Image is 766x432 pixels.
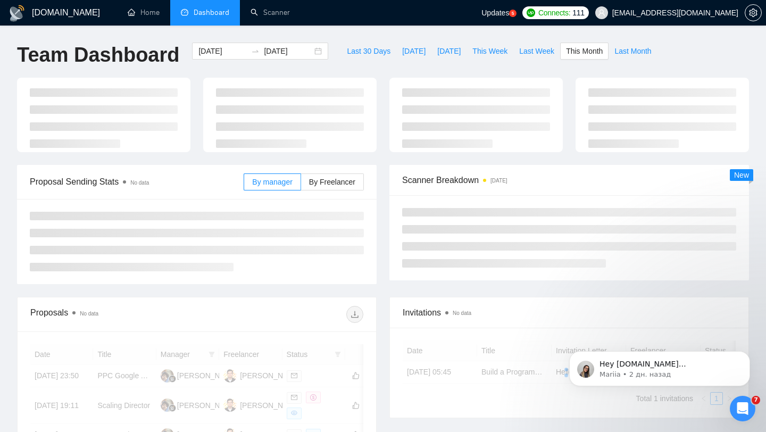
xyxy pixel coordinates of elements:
[431,43,467,60] button: [DATE]
[527,9,535,17] img: upwork-logo.png
[437,45,461,57] span: [DATE]
[396,43,431,60] button: [DATE]
[745,9,761,17] span: setting
[614,45,651,57] span: Last Month
[130,180,149,186] span: No data
[251,47,260,55] span: swap-right
[402,45,426,57] span: [DATE]
[490,178,507,184] time: [DATE]
[251,8,290,17] a: searchScanner
[467,43,513,60] button: This Week
[513,43,560,60] button: Last Week
[347,45,390,57] span: Last 30 Days
[598,9,605,16] span: user
[80,311,98,317] span: No data
[30,306,197,323] div: Proposals
[264,45,312,57] input: End date
[402,173,736,187] span: Scanner Breakdown
[566,45,603,57] span: This Month
[198,45,247,57] input: Start date
[251,47,260,55] span: to
[9,5,26,22] img: logo
[30,175,244,188] span: Proposal Sending Stats
[745,9,762,17] a: setting
[553,329,766,403] iframe: Intercom notifications сообщение
[538,7,570,19] span: Connects:
[194,8,229,17] span: Dashboard
[128,8,160,17] a: homeHome
[481,9,509,17] span: Updates
[560,43,609,60] button: This Month
[403,306,736,319] span: Invitations
[252,178,292,186] span: By manager
[572,7,584,19] span: 111
[17,43,179,68] h1: Team Dashboard
[734,171,749,179] span: New
[309,178,355,186] span: By Freelancer
[472,45,507,57] span: This Week
[341,43,396,60] button: Last 30 Days
[453,310,471,316] span: No data
[730,396,755,421] iframe: Intercom live chat
[752,396,760,404] span: 7
[509,10,517,17] a: 5
[609,43,657,60] button: Last Month
[745,4,762,21] button: setting
[512,11,514,16] text: 5
[181,9,188,16] span: dashboard
[519,45,554,57] span: Last Week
